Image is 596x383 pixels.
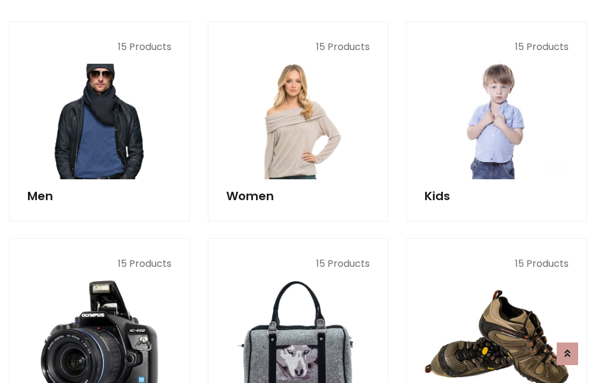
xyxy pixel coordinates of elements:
p: 15 Products [27,257,171,271]
h5: Women [226,189,370,203]
p: 15 Products [226,40,370,54]
p: 15 Products [425,257,569,271]
h5: Men [27,189,171,203]
p: 15 Products [27,40,171,54]
p: 15 Products [425,40,569,54]
h5: Kids [425,189,569,203]
p: 15 Products [226,257,370,271]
